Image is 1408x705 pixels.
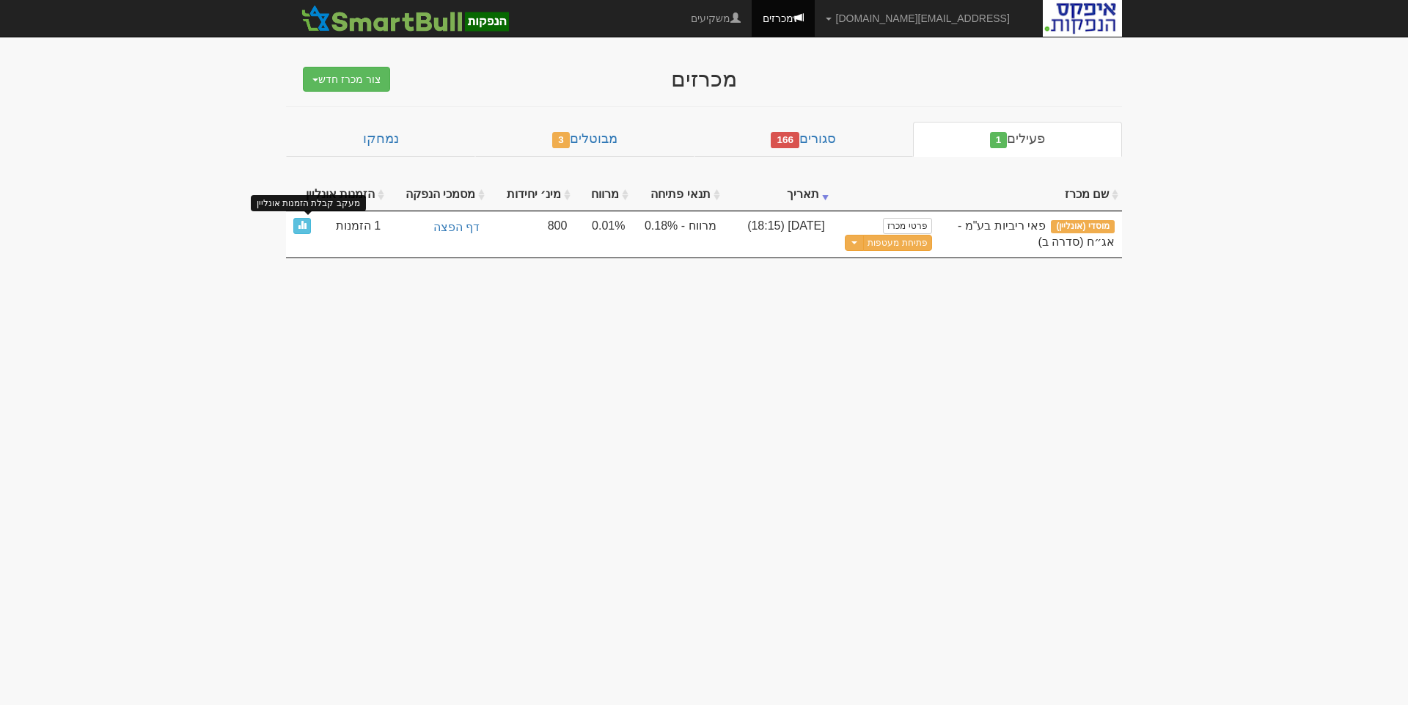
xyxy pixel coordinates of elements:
th: שם מכרז : activate to sort column ascending [939,179,1122,211]
button: צור מכרז חדש [303,67,390,92]
a: סגורים [694,122,913,157]
a: נמחקו [286,122,475,157]
th: תאריך : activate to sort column ascending [724,179,832,211]
td: 800 [488,211,574,258]
td: 0.01% [574,211,632,258]
a: פרטי מכרז [883,218,931,234]
th: מסמכי הנפקה : activate to sort column ascending [388,179,488,211]
a: דף הפצה [395,218,481,238]
td: מרווח - 0.18% [632,211,723,258]
th: מרווח : activate to sort column ascending [574,179,632,211]
div: מכרזים [418,67,990,91]
span: פאי ריביות בע"מ - אג״ח (סדרה ב) [958,219,1115,249]
td: [DATE] (18:15) [724,211,832,258]
th: מינ׳ יחידות : activate to sort column ascending [488,179,574,211]
span: 1 הזמנות [336,218,381,235]
th: תנאי פתיחה : activate to sort column ascending [632,179,723,211]
button: פתיחת מעטפות [863,235,931,252]
div: מעקב קבלת הזמנות אונליין [251,195,366,212]
span: 1 [990,132,1008,148]
span: 3 [552,132,570,148]
span: 166 [771,132,799,148]
a: מבוטלים [475,122,694,157]
img: SmartBull Logo [297,4,513,33]
span: מוסדי (אונליין) [1051,220,1115,233]
a: פעילים [913,122,1122,157]
th: הזמנות אונליין : activate to sort column ascending [286,179,388,211]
